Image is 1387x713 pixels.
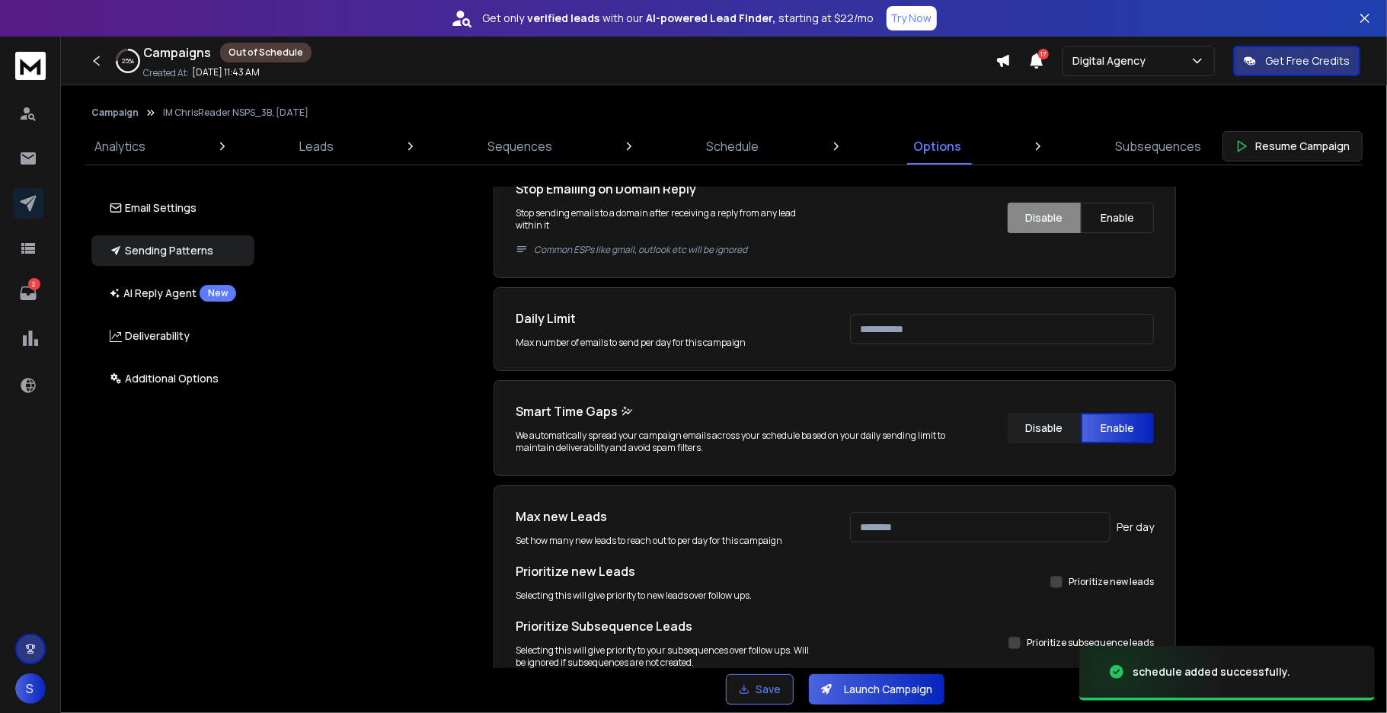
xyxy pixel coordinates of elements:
p: Get Free Credits [1265,53,1350,69]
h1: Campaigns [143,43,211,62]
a: Subsequences [1106,128,1210,165]
h1: Stop Emailing on Domain Reply [516,180,820,198]
button: Enable [1081,203,1154,233]
button: Email Settings [91,193,254,223]
p: 2 [28,278,40,290]
p: IM ChrisReader NSPS_3B, [DATE] [163,107,308,119]
p: Schedule [707,137,759,155]
p: Subsequences [1115,137,1201,155]
button: Get Free Credits [1233,46,1360,76]
button: Disable [1008,203,1081,233]
p: Digital Agency [1072,53,1152,69]
p: Created At: [143,67,189,79]
a: Leads [290,128,343,165]
button: S [15,673,46,704]
button: Campaign [91,107,139,119]
p: Stop sending emails to a domain after receiving a reply from any lead within it [516,207,820,256]
p: Get only with our starting at $22/mo [483,11,874,26]
img: logo [15,52,46,80]
strong: verified leads [528,11,600,26]
a: Options [904,128,970,165]
p: Leads [299,137,334,155]
a: Analytics [85,128,155,165]
a: Sequences [478,128,561,165]
p: Sequences [487,137,552,155]
button: Resume Campaign [1222,131,1363,161]
div: schedule added successfully. [1133,664,1290,679]
p: Try Now [891,11,932,26]
a: Schedule [698,128,769,165]
div: Out of Schedule [220,43,312,62]
p: Email Settings [110,200,197,216]
button: Try Now [887,6,937,30]
p: 25 % [122,56,134,66]
a: 2 [13,278,43,309]
p: [DATE] 11:43 AM [192,66,260,78]
span: 17 [1038,49,1049,59]
strong: AI-powered Lead Finder, [647,11,776,26]
p: Options [913,137,961,155]
p: Analytics [94,137,145,155]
